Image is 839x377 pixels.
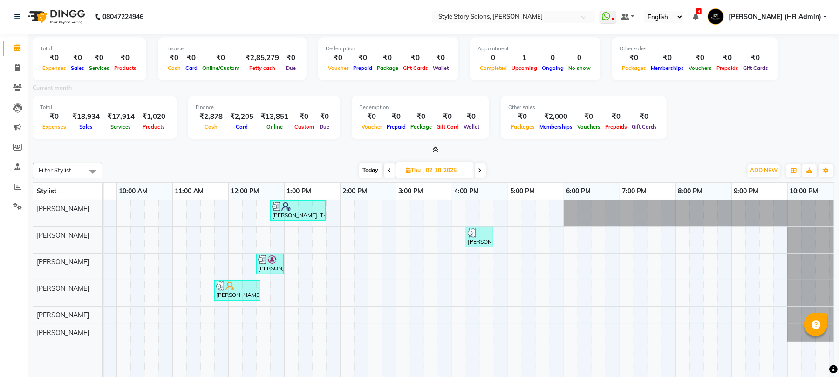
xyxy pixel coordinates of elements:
[257,255,283,273] div: [PERSON_NAME], TK04, 12:30 PM-01:00 PM, Hair Cut - Master - [DEMOGRAPHIC_DATA]
[37,311,89,319] span: [PERSON_NAME]
[566,65,593,71] span: No show
[40,103,169,111] div: Total
[37,284,89,293] span: [PERSON_NAME]
[508,103,659,111] div: Other sales
[196,103,333,111] div: Finance
[404,167,423,174] span: Thu
[103,111,138,122] div: ₹17,914
[359,111,384,122] div: ₹0
[359,103,482,111] div: Redemption
[284,65,298,71] span: Due
[40,53,68,63] div: ₹0
[77,123,95,130] span: Sales
[423,164,470,178] input: 2025-10-02
[467,228,492,246] div: [PERSON_NAME], TK01, 04:15 PM-04:45 PM, [PERSON_NAME] Shaving
[396,185,426,198] a: 3:00 PM
[264,123,285,130] span: Online
[285,185,314,198] a: 1:00 PM
[575,111,603,122] div: ₹0
[401,53,430,63] div: ₹0
[461,111,482,122] div: ₹0
[748,164,780,177] button: ADD NEW
[68,111,103,122] div: ₹18,934
[539,53,566,63] div: 0
[200,53,242,63] div: ₹0
[537,123,575,130] span: Memberships
[226,111,257,122] div: ₹2,205
[686,65,714,71] span: Vouchers
[648,53,686,63] div: ₹0
[620,185,649,198] a: 7:00 PM
[215,281,259,299] div: [PERSON_NAME], TK02, 11:45 AM-12:35 PM, Hair Cut - Expert - [DEMOGRAPHIC_DATA],[PERSON_NAME] Styl...
[271,202,325,219] div: [PERSON_NAME], TK03, 12:45 PM-01:45 PM, Warm Waxing Half Legs,Warm Waxing Chin (₹50),Warm Waxing ...
[509,53,539,63] div: 1
[603,111,629,122] div: ₹0
[37,329,89,337] span: [PERSON_NAME]
[693,13,698,21] a: 4
[620,45,771,53] div: Other sales
[750,167,778,174] span: ADD NEW
[40,123,68,130] span: Expenses
[165,53,183,63] div: ₹0
[434,123,461,130] span: Gift Card
[196,111,226,122] div: ₹2,878
[741,53,771,63] div: ₹0
[37,205,89,213] span: [PERSON_NAME]
[316,111,333,122] div: ₹0
[40,111,68,122] div: ₹0
[732,185,761,198] a: 9:00 PM
[603,123,629,130] span: Prepaids
[741,65,771,71] span: Gift Cards
[68,53,87,63] div: ₹0
[229,185,262,198] a: 12:00 PM
[509,65,539,71] span: Upcoming
[477,45,593,53] div: Appointment
[648,65,686,71] span: Memberships
[351,53,375,63] div: ₹0
[247,65,278,71] span: Petty cash
[24,4,88,30] img: logo
[401,65,430,71] span: Gift Cards
[109,123,134,130] span: Services
[37,231,89,240] span: [PERSON_NAME]
[242,53,283,63] div: ₹2,85,279
[165,45,299,53] div: Finance
[539,65,566,71] span: Ongoing
[408,111,434,122] div: ₹0
[102,4,143,30] b: 08047224946
[461,123,482,130] span: Wallet
[257,111,292,122] div: ₹13,851
[183,53,200,63] div: ₹0
[508,185,538,198] a: 5:00 PM
[408,123,434,130] span: Package
[620,65,648,71] span: Packages
[452,185,482,198] a: 4:00 PM
[430,53,451,63] div: ₹0
[112,65,139,71] span: Products
[68,65,87,71] span: Sales
[629,123,659,130] span: Gift Cards
[434,111,461,122] div: ₹0
[40,65,68,71] span: Expenses
[283,53,299,63] div: ₹0
[508,111,537,122] div: ₹0
[326,53,351,63] div: ₹0
[686,53,714,63] div: ₹0
[39,166,71,174] span: Filter Stylist
[140,123,167,130] span: Products
[112,53,139,63] div: ₹0
[292,123,316,130] span: Custom
[326,45,451,53] div: Redemption
[183,65,200,71] span: Card
[292,111,316,122] div: ₹0
[317,123,332,130] span: Due
[729,12,821,22] span: [PERSON_NAME] (HR Admin)
[359,163,382,178] span: Today
[165,65,183,71] span: Cash
[708,8,724,25] img: Nilofar Ali (HR Admin)
[676,185,705,198] a: 8:00 PM
[202,123,220,130] span: Cash
[508,123,537,130] span: Packages
[788,185,821,198] a: 10:00 PM
[87,53,112,63] div: ₹0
